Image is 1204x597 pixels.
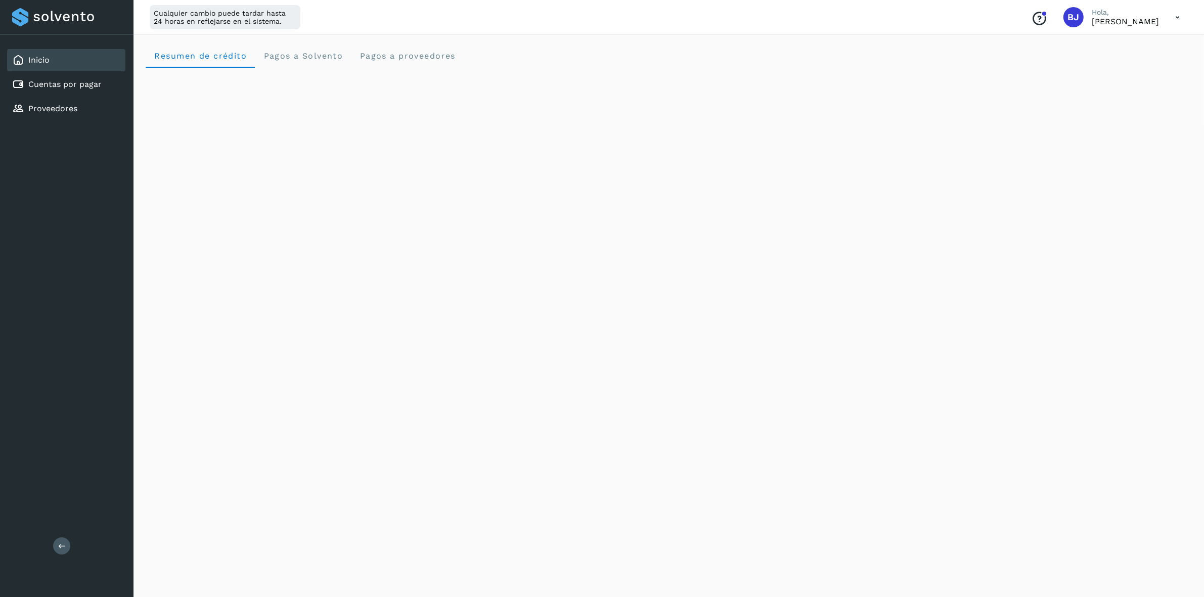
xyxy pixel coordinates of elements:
[263,51,343,61] span: Pagos a Solvento
[1092,17,1159,26] p: Brayant Javier Rocha Martinez
[28,55,50,65] a: Inicio
[7,73,125,96] div: Cuentas por pagar
[1092,8,1159,17] p: Hola,
[7,98,125,120] div: Proveedores
[150,5,300,29] div: Cualquier cambio puede tardar hasta 24 horas en reflejarse en el sistema.
[7,49,125,71] div: Inicio
[359,51,456,61] span: Pagos a proveedores
[28,79,102,89] a: Cuentas por pagar
[154,51,247,61] span: Resumen de crédito
[28,104,77,113] a: Proveedores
